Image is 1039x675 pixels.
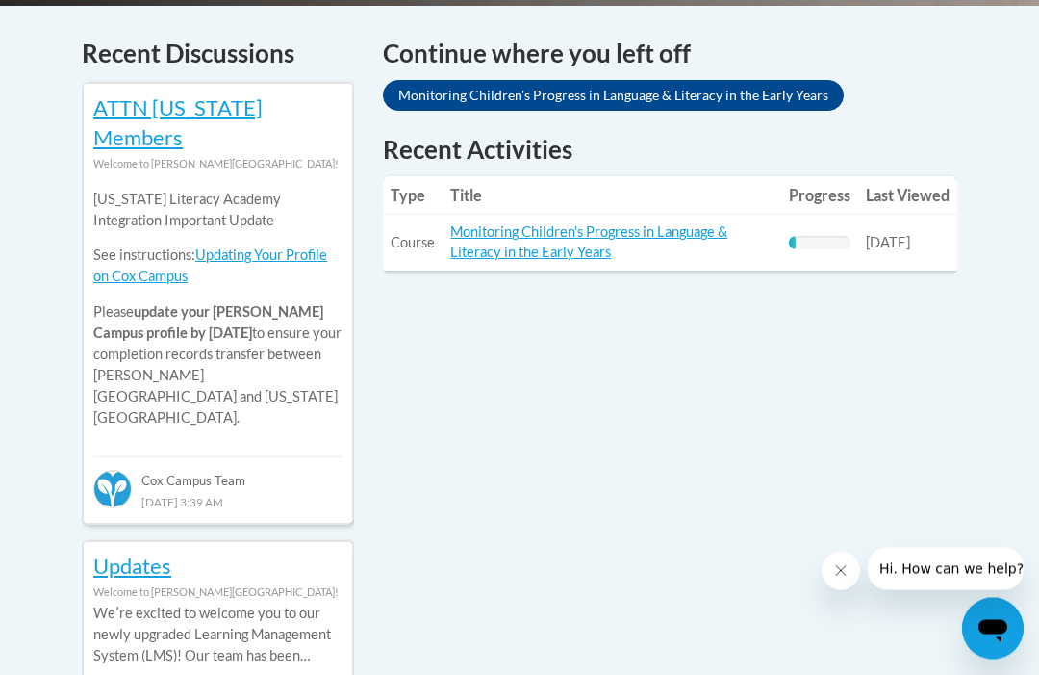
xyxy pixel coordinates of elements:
[383,133,957,168] h1: Recent Activities
[866,235,910,251] span: [DATE]
[93,154,342,175] div: Welcome to [PERSON_NAME][GEOGRAPHIC_DATA]!
[93,457,342,492] div: Cox Campus Team
[383,177,443,216] th: Type
[93,604,342,667] p: Weʹre excited to welcome you to our newly upgraded Learning Management System (LMS)! Our team has...
[443,177,781,216] th: Title
[858,177,957,216] th: Last Viewed
[93,492,342,513] div: [DATE] 3:39 AM
[868,548,1024,590] iframe: Message from company
[789,237,796,250] div: Progress, %
[391,235,435,251] span: Course
[93,304,323,342] b: update your [PERSON_NAME] Campus profile by [DATE]
[962,598,1024,660] iframe: Button to launch messaging window
[93,247,327,285] a: Updating Your Profile on Cox Campus
[822,552,860,590] iframe: Close message
[93,175,342,444] div: Please to ensure your completion records transfer between [PERSON_NAME][GEOGRAPHIC_DATA] and [US_...
[93,554,171,580] a: Updates
[93,246,342,288] p: See instructions:
[781,177,858,216] th: Progress
[93,583,342,604] div: Welcome to [PERSON_NAME][GEOGRAPHIC_DATA]!
[93,190,342,232] p: [US_STATE] Literacy Academy Integration Important Update
[450,224,727,261] a: Monitoring Children's Progress in Language & Literacy in the Early Years
[93,95,263,151] a: ATTN [US_STATE] Members
[82,36,354,73] h4: Recent Discussions
[383,81,844,112] a: Monitoring Children's Progress in Language & Literacy in the Early Years
[93,471,132,509] img: Cox Campus Team
[383,36,957,73] h4: Continue where you left off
